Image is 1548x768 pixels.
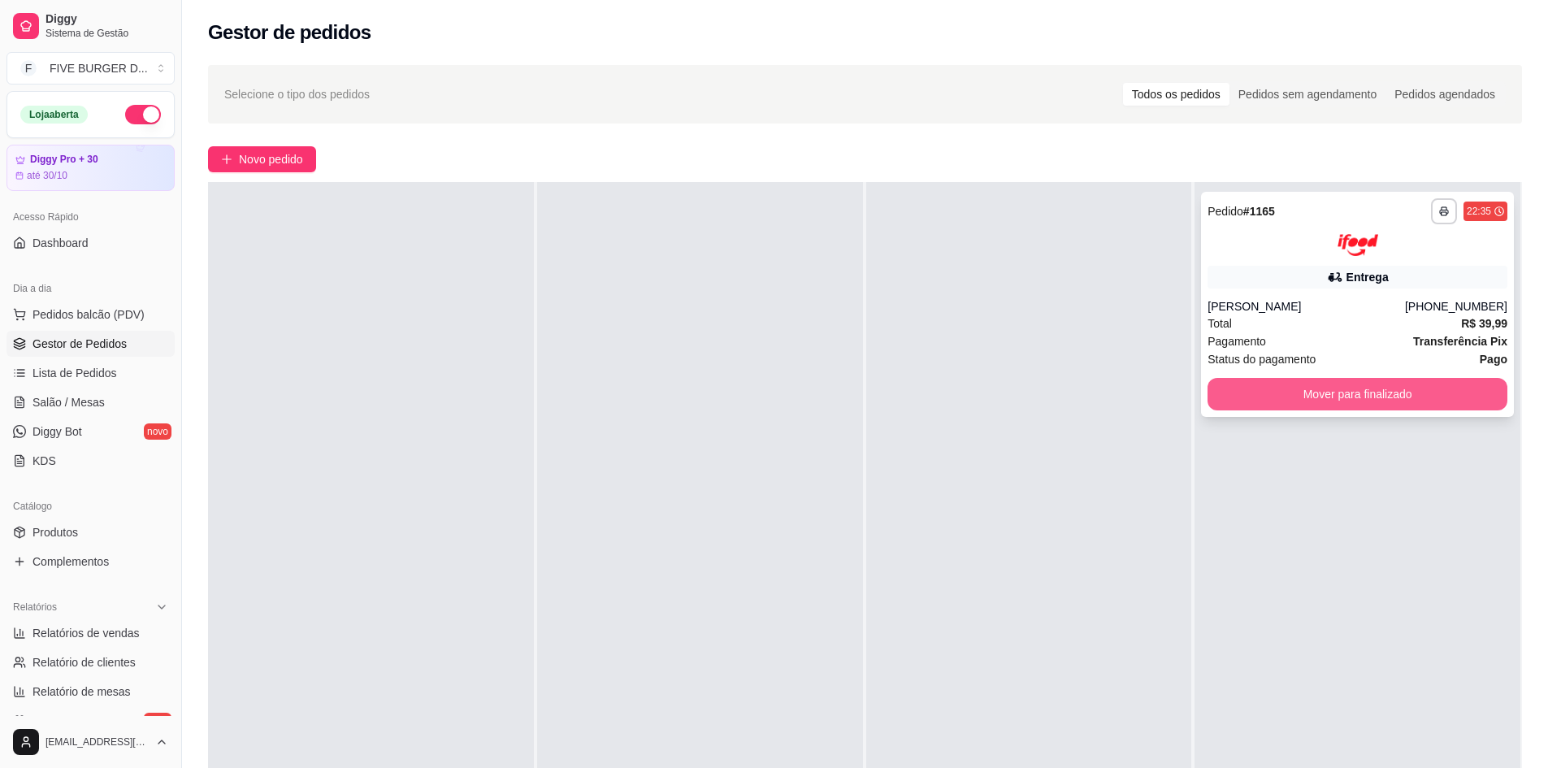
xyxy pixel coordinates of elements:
span: Relatórios de vendas [33,625,140,641]
button: Novo pedido [208,146,316,172]
span: Sistema de Gestão [46,27,168,40]
span: Relatórios [13,601,57,614]
a: DiggySistema de Gestão [7,7,175,46]
a: Relatório de mesas [7,679,175,705]
button: Mover para finalizado [1208,378,1507,410]
div: [PERSON_NAME] [1208,298,1405,315]
span: Relatório de fidelidade [33,713,145,729]
span: Novo pedido [239,150,303,168]
a: Lista de Pedidos [7,360,175,386]
button: Pedidos balcão (PDV) [7,302,175,328]
strong: R$ 39,99 [1461,317,1507,330]
a: Gestor de Pedidos [7,331,175,357]
article: até 30/10 [27,169,67,182]
span: Diggy [46,12,168,27]
div: Catálogo [7,493,175,519]
span: Gestor de Pedidos [33,336,127,352]
span: [EMAIL_ADDRESS][DOMAIN_NAME] [46,735,149,748]
span: Status do pagamento [1208,350,1316,368]
button: [EMAIL_ADDRESS][DOMAIN_NAME] [7,722,175,761]
span: Relatório de mesas [33,683,131,700]
span: Total [1208,315,1232,332]
span: Produtos [33,524,78,540]
a: Produtos [7,519,175,545]
span: KDS [33,453,56,469]
div: Dia a dia [7,276,175,302]
span: Pedido [1208,205,1243,218]
a: Diggy Botnovo [7,419,175,445]
span: Pagamento [1208,332,1266,350]
a: Salão / Mesas [7,389,175,415]
div: FIVE BURGER D ... [50,60,148,76]
a: Dashboard [7,230,175,256]
strong: Transferência Pix [1413,335,1507,348]
span: Salão / Mesas [33,394,105,410]
span: Dashboard [33,235,89,251]
span: Lista de Pedidos [33,365,117,381]
button: Alterar Status [125,105,161,124]
div: Pedidos agendados [1385,83,1504,106]
img: ifood [1338,234,1378,256]
span: Relatório de clientes [33,654,136,670]
strong: Pago [1480,353,1507,366]
a: KDS [7,448,175,474]
div: [PHONE_NUMBER] [1405,298,1507,315]
div: Pedidos sem agendamento [1229,83,1385,106]
a: Complementos [7,549,175,575]
a: Relatório de fidelidadenovo [7,708,175,734]
span: Diggy Bot [33,423,82,440]
a: Relatórios de vendas [7,620,175,646]
span: Selecione o tipo dos pedidos [224,85,370,103]
a: Diggy Pro + 30até 30/10 [7,145,175,191]
div: 22:35 [1467,205,1491,218]
span: F [20,60,37,76]
strong: # 1165 [1243,205,1275,218]
div: Entrega [1346,269,1389,285]
span: Complementos [33,553,109,570]
article: Diggy Pro + 30 [30,154,98,166]
a: Relatório de clientes [7,649,175,675]
span: plus [221,154,232,165]
button: Select a team [7,52,175,85]
h2: Gestor de pedidos [208,20,371,46]
div: Todos os pedidos [1123,83,1229,106]
div: Acesso Rápido [7,204,175,230]
div: Loja aberta [20,106,88,124]
span: Pedidos balcão (PDV) [33,306,145,323]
